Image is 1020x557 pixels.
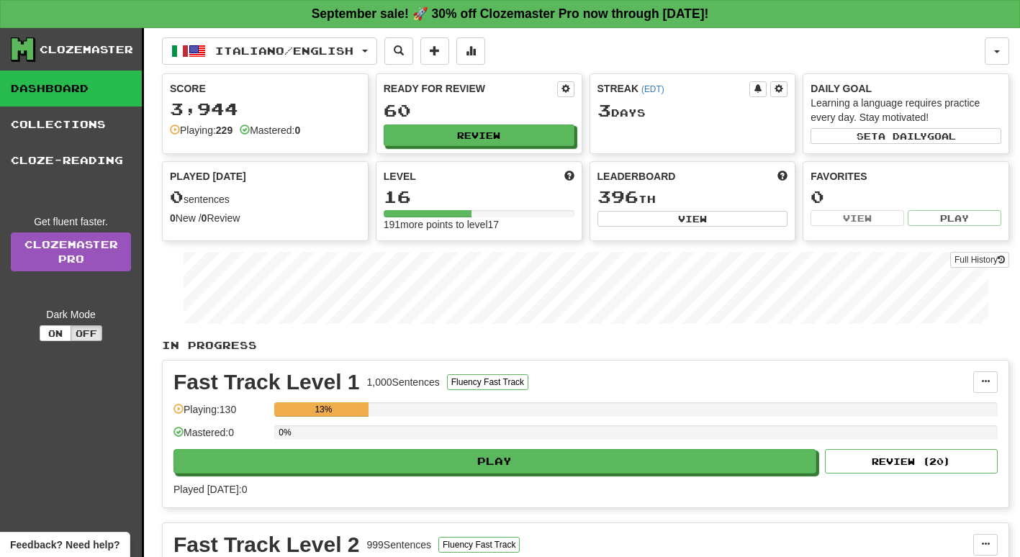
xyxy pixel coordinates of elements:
[173,425,267,449] div: Mastered: 0
[384,217,574,232] div: 191 more points to level 17
[384,124,574,146] button: Review
[384,37,413,65] button: Search sentences
[811,210,904,226] button: View
[173,449,816,474] button: Play
[71,325,102,341] button: Off
[216,124,233,136] strong: 229
[384,188,574,206] div: 16
[170,169,246,184] span: Played [DATE]
[597,81,750,96] div: Streak
[11,214,131,229] div: Get fluent faster.
[294,124,300,136] strong: 0
[825,449,998,474] button: Review (20)
[367,538,432,552] div: 999 Sentences
[420,37,449,65] button: Add sentence to collection
[950,252,1009,268] button: Full History
[10,538,119,552] span: Open feedback widget
[11,307,131,322] div: Dark Mode
[564,169,574,184] span: Score more points to level up
[40,42,133,57] div: Clozemaster
[170,188,361,207] div: sentences
[908,210,1001,226] button: Play
[170,212,176,224] strong: 0
[170,100,361,118] div: 3,944
[878,131,927,141] span: a daily
[438,537,520,553] button: Fluency Fast Track
[384,101,574,119] div: 60
[597,100,611,120] span: 3
[312,6,709,21] strong: September sale! 🚀 30% off Clozemaster Pro now through [DATE]!
[170,81,361,96] div: Score
[202,212,207,224] strong: 0
[162,338,1009,353] p: In Progress
[11,232,131,271] a: ClozemasterPro
[384,81,557,96] div: Ready for Review
[811,169,1001,184] div: Favorites
[170,186,184,207] span: 0
[641,84,664,94] a: (EDT)
[173,371,360,393] div: Fast Track Level 1
[367,375,440,389] div: 1,000 Sentences
[597,186,638,207] span: 396
[811,96,1001,124] div: Learning a language requires practice every day. Stay motivated!
[447,374,528,390] button: Fluency Fast Track
[597,101,788,120] div: Day s
[240,123,300,137] div: Mastered:
[811,128,1001,144] button: Seta dailygoal
[456,37,485,65] button: More stats
[597,188,788,207] div: th
[811,188,1001,206] div: 0
[173,534,360,556] div: Fast Track Level 2
[170,123,233,137] div: Playing:
[173,484,247,495] span: Played [DATE]: 0
[597,211,788,227] button: View
[597,169,676,184] span: Leaderboard
[279,402,368,417] div: 13%
[40,325,71,341] button: On
[215,45,353,57] span: Italiano / English
[777,169,787,184] span: This week in points, UTC
[384,169,416,184] span: Level
[162,37,377,65] button: Italiano/English
[173,402,267,426] div: Playing: 130
[811,81,1001,96] div: Daily Goal
[170,211,361,225] div: New / Review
